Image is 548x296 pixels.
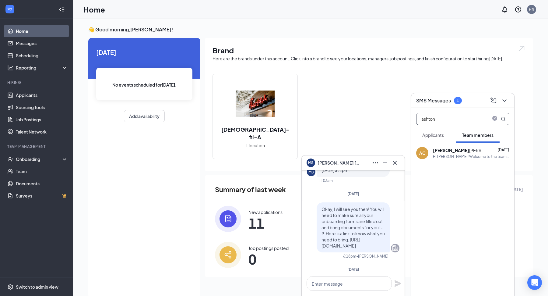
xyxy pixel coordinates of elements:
button: ChevronDown [500,96,509,105]
svg: Ellipses [372,159,379,166]
span: [DATE] [498,148,509,152]
span: Okay, I will see you then! You will need to make sure all your onboarding forms are filled out an... [321,206,385,248]
button: Minimize [380,158,390,168]
h1: Brand [213,45,525,55]
div: 11:03am [318,178,333,183]
img: open.6027fd2a22e1237b5b06.svg [518,45,525,52]
div: Here are the brands under this account. Click into a brand to see your locations, managers, job p... [213,55,525,62]
svg: Minimize [381,159,389,166]
a: Applicants [16,89,68,101]
div: 6:18pm [343,254,356,259]
h3: SMS Messages [416,97,451,104]
svg: QuestionInfo [515,6,522,13]
svg: UserCheck [7,156,13,162]
span: • [PERSON_NAME] [356,254,388,259]
a: Job Postings [16,113,68,126]
h3: 👋 Good morning, [PERSON_NAME] ! [88,26,533,33]
div: Onboarding [16,156,63,162]
a: Team [16,165,68,177]
b: [PERSON_NAME] [433,148,469,153]
span: [PERSON_NAME] [PERSON_NAME] [318,159,360,166]
img: icon [215,242,241,268]
span: Applicants [422,132,444,138]
span: No events scheduled for [DATE] . [112,81,177,88]
svg: Company [392,244,399,252]
span: 11 [248,218,283,229]
svg: Collapse [59,6,65,12]
div: MS [308,169,314,175]
div: 1 [457,98,459,103]
a: Talent Network [16,126,68,138]
a: Documents [16,177,68,190]
img: icon [215,206,241,232]
div: Job postings posted [248,245,289,251]
div: AC [419,150,426,156]
a: Scheduling [16,49,68,62]
div: Switch to admin view [16,284,58,290]
span: close-circle [491,116,498,121]
button: Ellipses [371,158,380,168]
button: ComposeMessage [489,96,498,105]
img: Chick-fil-A [236,84,275,123]
div: Hiring [7,80,67,85]
span: [DATE] [347,267,359,272]
svg: MagnifyingGlass [501,116,506,121]
div: Hi [PERSON_NAME]! Welcome to the team! Please bring your work permit to the store at your earlies... [433,154,509,159]
svg: ChevronDown [501,97,508,104]
span: 1 location [246,142,265,149]
svg: WorkstreamLogo [7,6,13,12]
span: 0 [248,254,289,265]
a: Home [16,25,68,37]
div: Reporting [16,65,68,71]
div: Team Management [7,144,67,149]
a: Sourcing Tools [16,101,68,113]
svg: Plane [394,280,402,287]
div: [PERSON_NAME] [433,147,488,153]
span: Team members [462,132,494,138]
svg: Settings [7,284,13,290]
span: close-circle [491,116,498,122]
h2: [DEMOGRAPHIC_DATA]-fil-A [213,126,297,141]
div: HN [529,7,534,12]
svg: Analysis [7,65,13,71]
span: [DATE] [347,191,359,196]
a: SurveysCrown [16,190,68,202]
input: Search team member [416,113,489,125]
h1: Home [83,4,105,15]
svg: ComposeMessage [490,97,497,104]
button: Add availability [124,110,165,122]
svg: Notifications [501,6,508,13]
div: Open Intercom Messenger [527,275,542,290]
button: Cross [390,158,400,168]
span: [DATE] [96,48,192,57]
span: Summary of last week [215,184,286,195]
div: New applications [248,209,283,215]
svg: Cross [391,159,399,166]
a: Messages [16,37,68,49]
